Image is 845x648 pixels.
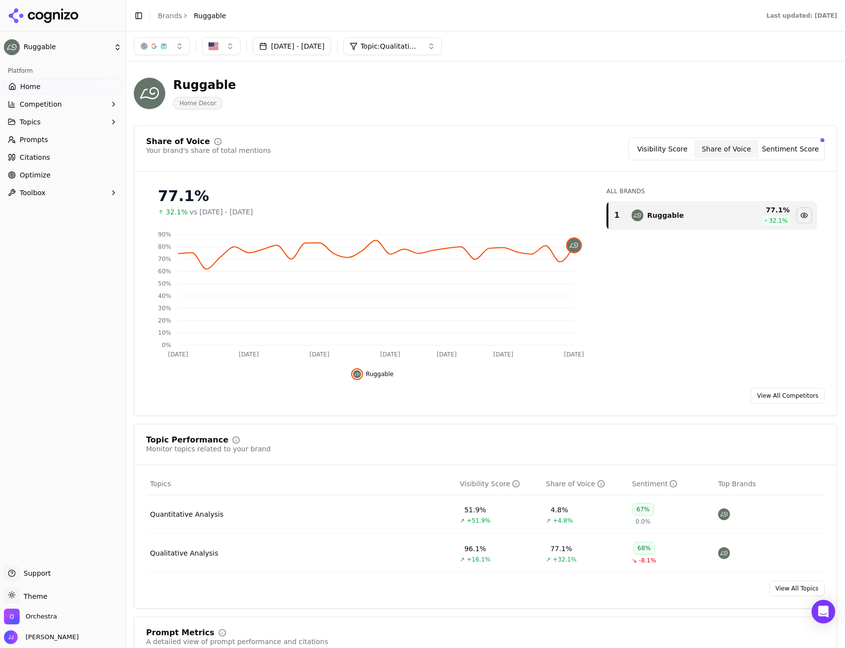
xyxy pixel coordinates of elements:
tspan: [DATE] [380,351,400,358]
span: Ruggable [366,370,393,378]
div: All Brands [606,187,817,195]
button: Sentiment Score [758,140,822,158]
div: 96.1% [464,544,486,554]
span: Competition [20,99,62,109]
div: Data table [606,201,817,230]
button: Open organization switcher [4,609,57,624]
a: View All Competitors [751,388,825,404]
a: Qualitative Analysis [150,548,218,558]
div: 77.1% [158,187,587,205]
span: Topic: Qualitative Analysis [361,41,420,51]
div: Share of Voice [146,138,210,146]
th: Topics [146,473,456,495]
span: vs [DATE] - [DATE] [189,207,253,217]
tspan: 60% [158,268,171,275]
div: A detailed view of prompt performance and citations [146,637,328,647]
tspan: 50% [158,280,171,287]
div: Sentiment [632,479,677,489]
span: Topics [20,117,41,127]
div: Open Intercom Messenger [812,600,835,623]
tspan: 90% [158,231,171,238]
tspan: [DATE] [493,351,513,358]
img: Jeff Jensen [4,630,18,644]
div: Prompt Metrics [146,629,214,637]
img: ruggable [718,508,730,520]
span: Home [20,82,40,91]
div: 1 [612,209,622,221]
span: Topics [150,479,171,489]
span: +16.1% [467,556,490,563]
img: ruggable [632,209,643,221]
tspan: 80% [158,243,171,250]
tspan: [DATE] [309,351,330,358]
span: Orchestra [26,612,57,621]
a: View All Topics [769,581,825,596]
div: Ruggable [173,77,236,93]
div: Last updated: [DATE] [766,12,837,20]
tr: 1ruggableRuggable77.1%32.1%Hide ruggable data [607,201,817,230]
span: Support [20,568,51,578]
a: Brands [158,12,182,20]
span: +32.1% [553,556,576,563]
button: Open user button [4,630,79,644]
button: Competition [4,96,121,112]
img: ruggable [353,370,361,378]
div: 77.1 % [736,205,790,215]
a: Prompts [4,132,121,147]
nav: breadcrumb [158,11,226,21]
div: 67% [632,503,654,516]
a: Citations [4,149,121,165]
a: Home [4,79,121,94]
div: Share of Voice [546,479,605,489]
button: Topics [4,114,121,130]
button: Visibility Score [631,140,694,158]
img: Ruggable [4,39,20,55]
div: Visibility Score [460,479,520,489]
tspan: 70% [158,256,171,263]
span: Prompts [20,135,48,145]
span: +4.8% [553,517,573,525]
span: ↘ [632,557,637,564]
button: Share of Voice [694,140,758,158]
tspan: 0% [162,342,171,349]
span: 32.1% [166,207,187,217]
tspan: 20% [158,317,171,324]
button: Hide ruggable data [351,368,393,380]
div: Your brand's share of total mentions [146,146,271,155]
span: 32.1 % [769,217,787,225]
span: Citations [20,152,50,162]
th: Top Brands [714,473,825,495]
img: Orchestra [4,609,20,624]
span: -8.1% [639,557,656,564]
a: Optimize [4,167,121,183]
th: shareOfVoice [542,473,628,495]
span: ↗ [546,556,551,563]
span: Ruggable [24,43,110,52]
button: Hide ruggable data [796,207,812,223]
button: [DATE] - [DATE] [253,37,331,55]
div: Ruggable [647,210,684,220]
span: Ruggable [194,11,226,21]
th: visibilityScore [456,473,542,495]
img: US [209,41,218,51]
img: ruggable [567,238,581,252]
div: 68% [633,542,655,555]
div: Topic Performance [146,436,228,444]
img: ruggable [718,547,730,559]
tspan: [DATE] [437,351,457,358]
span: +51.9% [467,517,490,525]
span: [PERSON_NAME] [22,633,79,642]
tspan: 10% [158,329,171,336]
div: 4.8% [551,505,569,515]
button: Toolbox [4,185,121,201]
tspan: [DATE] [564,351,584,358]
img: Ruggable [134,78,165,109]
span: Toolbox [20,188,46,198]
a: Quantitative Analysis [150,509,223,519]
tspan: 30% [158,305,171,312]
span: Home Decor [173,97,223,110]
tspan: 40% [158,293,171,299]
div: Data table [146,473,825,573]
